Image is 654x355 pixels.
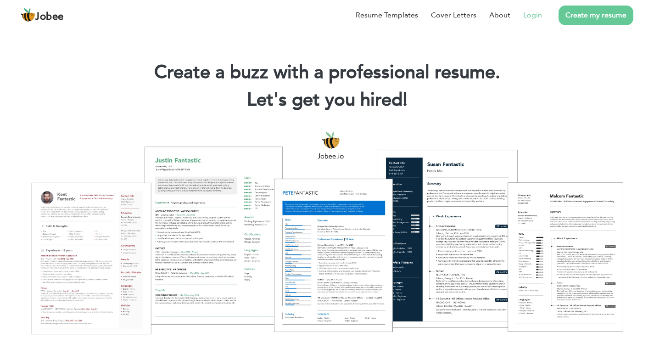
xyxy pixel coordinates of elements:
a: Cover Letters [431,10,476,21]
a: Create my resume [559,6,633,25]
h1: Create a buzz with a professional resume. [14,61,640,85]
span: | [403,87,407,113]
img: jobee.io [21,8,35,23]
span: Jobee [35,12,64,22]
h2: Let's [14,88,640,112]
a: About [489,10,510,21]
a: Login [523,10,542,21]
a: Jobee [21,8,64,23]
span: get you hired! [292,87,408,113]
a: Resume Templates [356,10,418,21]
